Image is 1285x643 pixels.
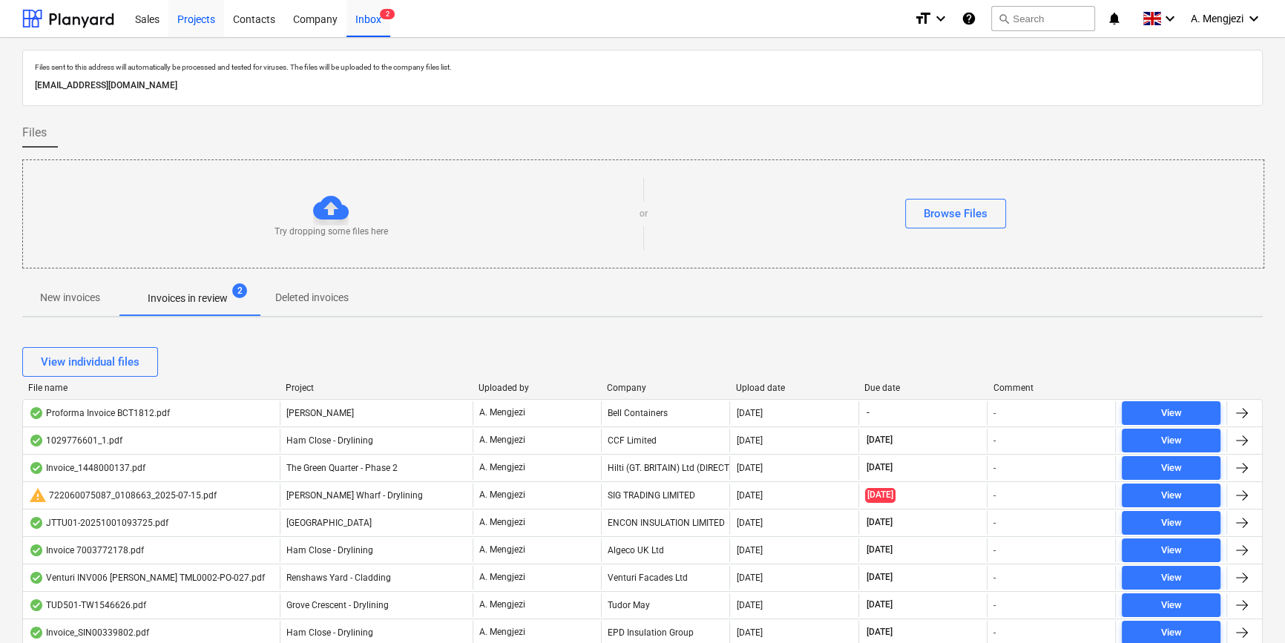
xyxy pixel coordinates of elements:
div: - [993,463,996,473]
div: Venturi Facades Ltd [601,566,729,590]
div: Invoice 7003772178.pdf [29,544,144,556]
div: 1029776601_1.pdf [29,435,122,446]
span: 2 [232,283,247,298]
div: TUD501-TW1546626.pdf [29,599,146,611]
i: keyboard_arrow_down [1245,10,1263,27]
span: [DATE] [865,461,894,474]
span: The Green Quarter - Phase 2 [286,463,398,473]
div: - [993,627,996,638]
div: View [1160,460,1181,477]
button: View [1122,429,1220,452]
i: notifications [1107,10,1122,27]
span: [DATE] [865,599,894,611]
div: [DATE] [736,600,762,610]
div: Try dropping some files hereorBrowse Files [22,159,1264,268]
div: OCR finished [29,627,44,639]
div: Project [286,383,467,393]
p: A. Mengjezi [479,599,525,611]
div: [DATE] [736,408,762,418]
iframe: Chat Widget [1211,572,1285,643]
p: A. Mengjezi [479,626,525,639]
button: Search [991,6,1095,31]
div: Browse Files [924,204,987,223]
div: OCR finished [29,407,44,419]
p: A. Mengjezi [479,544,525,556]
span: Grove Crescent - Drylining [286,600,389,610]
div: ENCON INSULATION LIMITED [601,511,729,535]
div: OCR finished [29,462,44,474]
div: [DATE] [736,627,762,638]
i: format_size [914,10,932,27]
div: - [993,490,996,501]
span: - [865,406,871,419]
span: Ham Close - Drylining [286,435,373,446]
span: [DATE] [865,626,894,639]
div: OCR finished [29,544,44,556]
div: CCF Limited [601,429,729,452]
span: search [998,13,1010,24]
div: JTTU01-20251001093725.pdf [29,517,168,529]
p: Files sent to this address will automatically be processed and tested for viruses. The files will... [35,62,1250,72]
div: [DATE] [736,463,762,473]
div: SIG TRADING LIMITED [601,484,729,507]
div: - [993,518,996,528]
div: Tudor May [601,593,729,617]
div: - [993,545,996,555]
div: View [1160,624,1181,642]
i: keyboard_arrow_down [1161,10,1179,27]
div: [DATE] [736,435,762,446]
div: View individual files [41,352,139,372]
div: Invoice_1448000137.pdf [29,462,145,474]
span: Ham Close - Drylining [286,545,373,555]
p: A. Mengjezi [479,516,525,529]
span: 2 [380,9,395,19]
span: Montgomery's Wharf - Drylining [286,490,423,501]
div: Invoice_SIN00339802.pdf [29,627,149,639]
div: View [1160,542,1181,559]
div: OCR finished [29,435,44,446]
div: Proforma Invoice BCT1812.pdf [29,407,170,419]
div: OCR finished [29,599,44,611]
div: - [993,573,996,583]
div: View [1160,597,1181,614]
span: [DATE] [865,434,894,446]
div: [DATE] [736,490,762,501]
p: A. Mengjezi [479,461,525,474]
p: New invoices [40,290,100,306]
span: [DATE] [865,488,895,502]
span: [DATE] [865,571,894,584]
div: OCR finished [29,517,44,529]
div: View [1160,432,1181,449]
p: A. Mengjezi [479,489,525,501]
span: A. Mengjezi [1191,13,1243,24]
p: Try dropping some files here [275,225,388,238]
p: Invoices in review [148,291,228,306]
div: View [1160,405,1181,422]
span: Files [22,124,47,142]
div: Uploaded by [479,383,595,393]
i: Knowledge base [962,10,976,27]
span: [DATE] [865,544,894,556]
span: Camden Goods Yard [286,518,372,528]
div: View [1160,487,1181,504]
i: keyboard_arrow_down [932,10,950,27]
div: View [1160,515,1181,532]
div: [DATE] [736,518,762,528]
div: [DATE] [736,573,762,583]
div: - [993,408,996,418]
button: View [1122,566,1220,590]
p: A. Mengjezi [479,434,525,446]
div: OCR finished [29,572,44,584]
p: A. Mengjezi [479,406,525,419]
span: [DATE] [865,516,894,529]
div: File name [28,383,274,393]
div: [DATE] [736,545,762,555]
span: Trent Park [286,408,354,418]
p: A. Mengjezi [479,571,525,584]
div: Company [607,383,723,393]
button: Browse Files [905,199,1006,228]
div: View [1160,570,1181,587]
button: View [1122,484,1220,507]
button: View [1122,401,1220,425]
